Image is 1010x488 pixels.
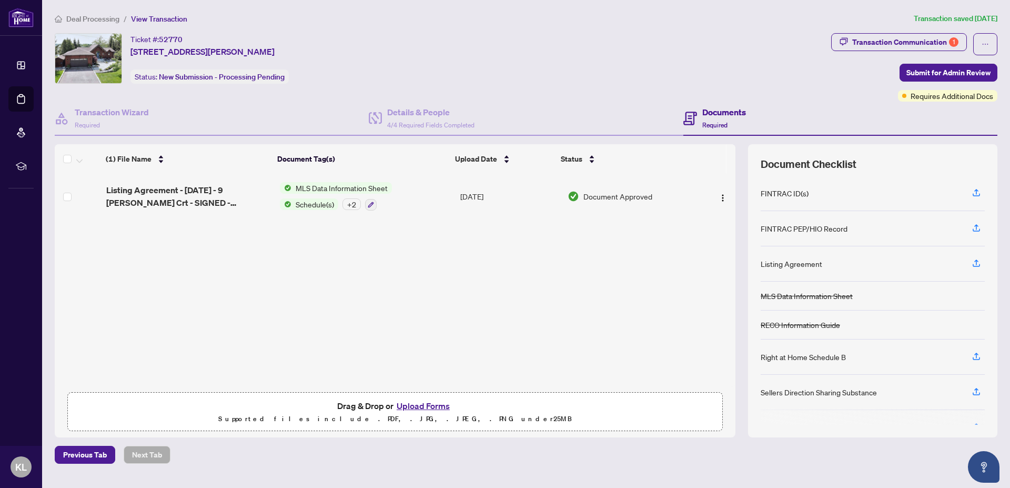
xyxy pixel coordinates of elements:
div: Right at Home Schedule B [761,351,846,363]
div: Ticket #: [130,33,183,45]
th: (1) File Name [102,144,273,174]
h4: Details & People [387,106,474,118]
div: RECO Information Guide [761,319,840,331]
span: MLS Data Information Sheet [291,182,392,194]
div: FINTRAC ID(s) [761,187,809,199]
img: Document Status [568,191,579,202]
span: 52770 [159,35,183,44]
span: Listing Agreement - [DATE] - 9 [PERSON_NAME] Crt - SIGNED - [PERSON_NAME].pdf [106,184,271,209]
button: Next Tab [124,446,170,464]
div: 1 [949,37,958,47]
th: Upload Date [451,144,557,174]
button: Previous Tab [55,446,115,464]
h4: Transaction Wizard [75,106,149,118]
th: Document Tag(s) [273,144,451,174]
li: / [124,13,127,25]
div: Sellers Direction Sharing Substance [761,386,877,398]
span: New Submission - Processing Pending [159,72,285,82]
span: ellipsis [982,41,989,48]
span: Drag & Drop or [337,399,453,413]
img: IMG-X12398870_1.jpg [55,34,122,83]
button: Upload Forms [393,399,453,413]
span: Deal Processing [66,14,119,24]
div: Status: [130,69,289,84]
span: Upload Date [455,153,497,165]
span: Requires Additional Docs [911,90,993,102]
div: + 2 [342,198,361,210]
span: Document Checklist [761,157,856,172]
article: Transaction saved [DATE] [914,13,997,25]
h4: Documents [702,106,746,118]
button: Transaction Communication1 [831,33,967,51]
span: [STREET_ADDRESS][PERSON_NAME] [130,45,275,58]
button: Status IconMLS Data Information SheetStatus IconSchedule(s)+2 [280,182,392,211]
span: Submit for Admin Review [906,64,991,81]
div: Transaction Communication [852,34,958,51]
span: Required [75,121,100,129]
span: home [55,15,62,23]
th: Status [557,144,689,174]
img: Logo [719,194,727,202]
button: Submit for Admin Review [900,64,997,82]
img: logo [8,8,34,27]
img: Status Icon [280,182,291,194]
span: (1) File Name [106,153,151,165]
span: KL [15,460,27,474]
img: Status Icon [280,198,291,210]
span: Schedule(s) [291,198,338,210]
td: [DATE] [456,174,563,219]
div: MLS Data Information Sheet [761,290,853,302]
button: Open asap [968,451,999,483]
span: View Transaction [131,14,187,24]
div: Listing Agreement [761,258,822,270]
div: FINTRAC PEP/HIO Record [761,223,847,234]
span: Previous Tab [63,446,107,463]
span: 4/4 Required Fields Completed [387,121,474,129]
span: Status [561,153,582,165]
span: Required [702,121,728,129]
button: Logo [714,188,731,205]
span: Document Approved [583,191,652,202]
p: Supported files include .PDF, .JPG, .JPEG, .PNG under 25 MB [74,413,716,425]
span: Drag & Drop orUpload FormsSupported files include .PDF, .JPG, .JPEG, .PNG under25MB [68,393,722,432]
